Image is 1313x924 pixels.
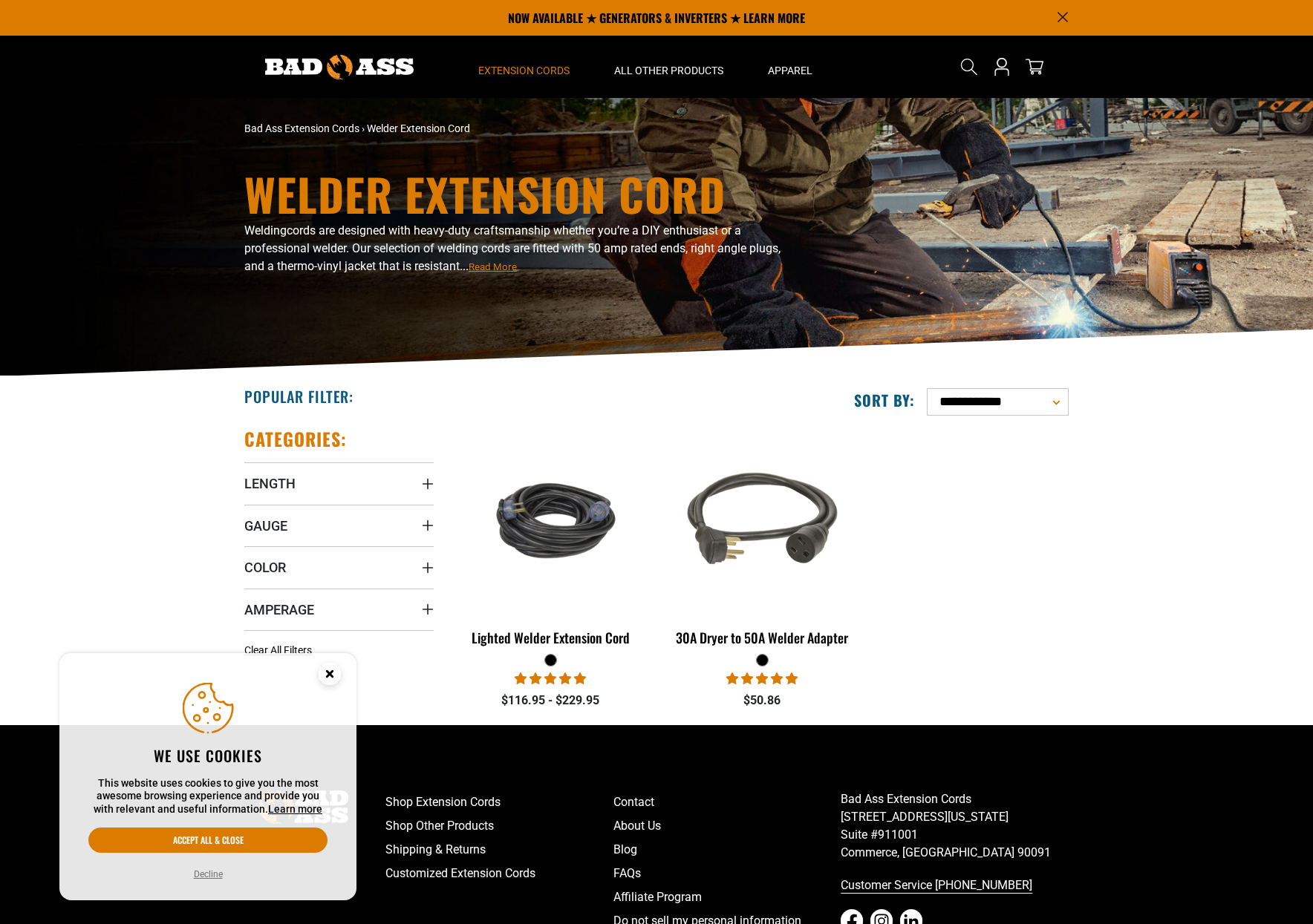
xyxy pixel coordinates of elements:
[385,862,613,885] a: Customized Extension Cords
[362,122,365,134] span: ›
[385,814,613,838] a: Shop Other Products
[244,505,434,546] summary: Gauge
[746,36,835,98] summary: Apparel
[244,559,286,576] span: Color
[244,427,347,450] h2: Categories:
[244,122,359,134] a: Bad Ass Extension Cords
[88,746,328,765] h2: We use cookies
[88,828,328,853] button: Accept all & close
[456,692,645,710] div: $116.95 - $229.95
[841,790,1069,862] p: Bad Ass Extension Cords [STREET_ADDRESS][US_STATE] Suite #911001 Commerce, [GEOGRAPHIC_DATA] 90091
[456,427,645,653] a: black Lighted Welder Extension Cord
[592,36,746,98] summary: All Other Products
[456,631,645,644] div: Lighted Welder Extension Cord
[613,814,841,838] a: About Us
[614,64,723,77] span: All Other Products
[613,838,841,862] a: Blog
[244,222,786,275] p: Welding
[244,601,314,618] span: Amperage
[244,121,786,137] nav: breadcrumbs
[668,427,857,653] a: black 30A Dryer to 50A Welder Adapter
[469,261,517,272] span: Read More
[88,777,328,816] p: This website uses cookies to give you the most awesome browsing experience and provide you with r...
[456,36,592,98] summary: Extension Cords
[268,803,322,815] a: Learn more
[244,546,434,588] summary: Color
[613,862,841,885] a: FAQs
[668,692,857,710] div: $50.86
[841,874,1069,897] a: Customer Service [PHONE_NUMBER]
[726,672,798,686] span: 5.00 stars
[668,631,857,644] div: 30A Dryer to 50A Welder Adapter
[244,643,318,658] a: Clear All Filters
[367,122,470,134] span: Welder Extension Cord
[668,435,856,606] img: black
[768,64,812,77] span: Apparel
[265,55,414,79] img: Bad Ass Extension Cords
[189,867,227,882] button: Decline
[613,790,841,814] a: Contact
[244,171,786,216] h1: Welder Extension Cord
[244,462,434,504] summary: Length
[854,390,915,410] label: Sort by:
[244,589,434,630] summary: Amperage
[244,517,287,534] span: Gauge
[385,790,613,814] a: Shop Extension Cords
[957,55,981,79] summary: Search
[613,885,841,909] a: Affiliate Program
[478,64,570,77] span: Extension Cords
[59,653,356,901] aside: Cookie Consent
[515,672,586,686] span: 5.00 stars
[244,644,312,656] span: Clear All Filters
[385,838,613,862] a: Shipping & Returns
[244,475,296,492] span: Length
[244,387,353,406] h2: Popular Filter:
[457,463,645,577] img: black
[244,223,781,273] span: cords are designed with heavy-duty craftsmanship whether you’re a DIY enthusiast or a professiona...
